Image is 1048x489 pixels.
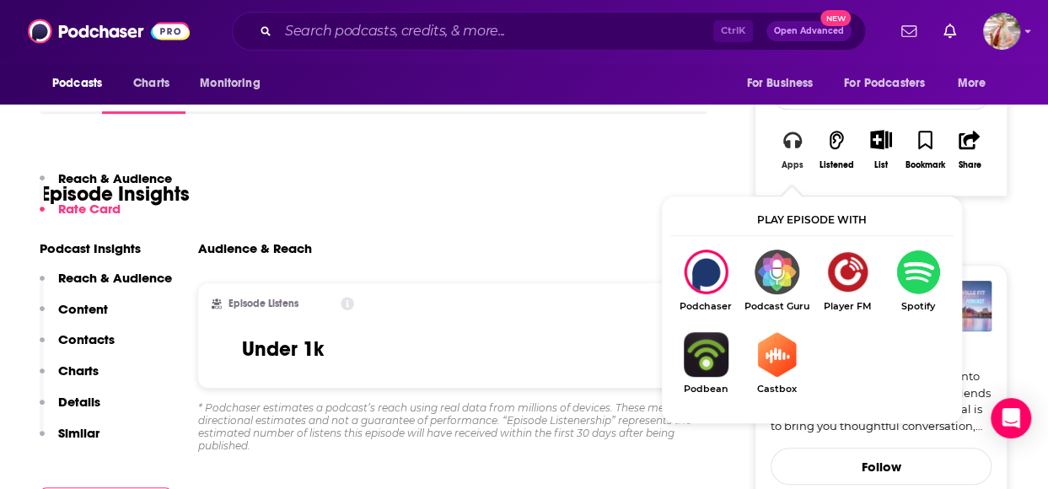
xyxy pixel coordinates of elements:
button: open menu [188,67,282,99]
button: open menu [734,67,834,99]
span: Spotify [883,301,954,312]
button: open menu [946,67,1008,99]
span: Open Advanced [774,27,844,35]
span: Podchaser [670,301,741,312]
button: Follow [771,448,992,485]
div: Serving Those Who Served | Wounded Warrior Project – Melvin Gatewood & Carly Wille | Mind Muscle ... [670,250,741,312]
button: Show profile menu [983,13,1020,50]
button: Contacts [40,331,115,363]
p: Content [58,301,108,317]
a: CastboxCastbox [741,332,812,395]
button: Reach & Audience [40,270,172,301]
a: Show notifications dropdown [895,17,923,46]
button: open menu [833,67,949,99]
a: Player FMPlayer FM [812,250,883,312]
p: Charts [58,363,99,379]
span: Monitoring [200,72,260,95]
div: Bookmark [906,160,945,170]
p: Contacts [58,331,115,347]
input: Search podcasts, credits, & more... [278,18,713,45]
span: Podcast Guru [741,301,812,312]
span: Ctrl K [713,20,753,42]
button: Show More Button [863,130,898,148]
div: Show More ButtonList [859,119,903,180]
p: Reach & Audience [58,270,172,286]
p: Reach & Audience [58,170,172,186]
button: Similar [40,425,99,456]
button: Bookmark [903,119,947,180]
span: Podbean [670,384,741,395]
button: Reach & Audience [40,170,172,202]
p: Details [58,394,100,410]
p: Similar [58,425,99,441]
button: Rate Card [40,201,121,232]
div: Apps [782,160,803,170]
a: Show notifications dropdown [937,17,963,46]
h3: Audience & Reach [198,240,312,256]
button: Share [948,119,992,180]
button: Open AdvancedNew [766,21,852,41]
button: Listened [814,119,858,180]
h3: Under 1k [242,336,324,362]
img: User Profile [983,13,1020,50]
p: Rate Card [58,201,121,217]
span: Charts [133,72,169,95]
span: Podcasts [52,72,102,95]
div: Search podcasts, credits, & more... [232,12,866,51]
img: Podchaser - Follow, Share and Rate Podcasts [28,15,190,47]
div: Open Intercom Messenger [991,398,1031,438]
button: Apps [771,119,814,180]
span: Logged in as kmccue [983,13,1020,50]
span: For Business [746,72,813,95]
button: Details [40,394,100,425]
button: Content [40,301,108,332]
span: For Podcasters [844,72,925,95]
button: Charts [40,363,99,394]
div: Share [958,160,981,170]
h2: Episode Listens [228,298,298,309]
img: Nashville Fit Media Podcast Network [941,281,992,331]
a: SpotifySpotify [883,250,954,312]
div: * Podchaser estimates a podcast’s reach using real data from millions of devices. These metrics a... [198,401,707,452]
div: Play episode with [670,205,954,236]
p: Podcast Insights [40,240,172,256]
span: More [958,72,986,95]
span: Player FM [812,301,883,312]
button: open menu [40,67,124,99]
div: List [874,159,888,170]
span: Castbox [741,384,812,395]
a: Charts [122,67,180,99]
span: New [820,10,851,26]
a: Podcast GuruPodcast Guru [741,250,812,312]
a: PodbeanPodbean [670,332,741,395]
div: Listened [820,160,854,170]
